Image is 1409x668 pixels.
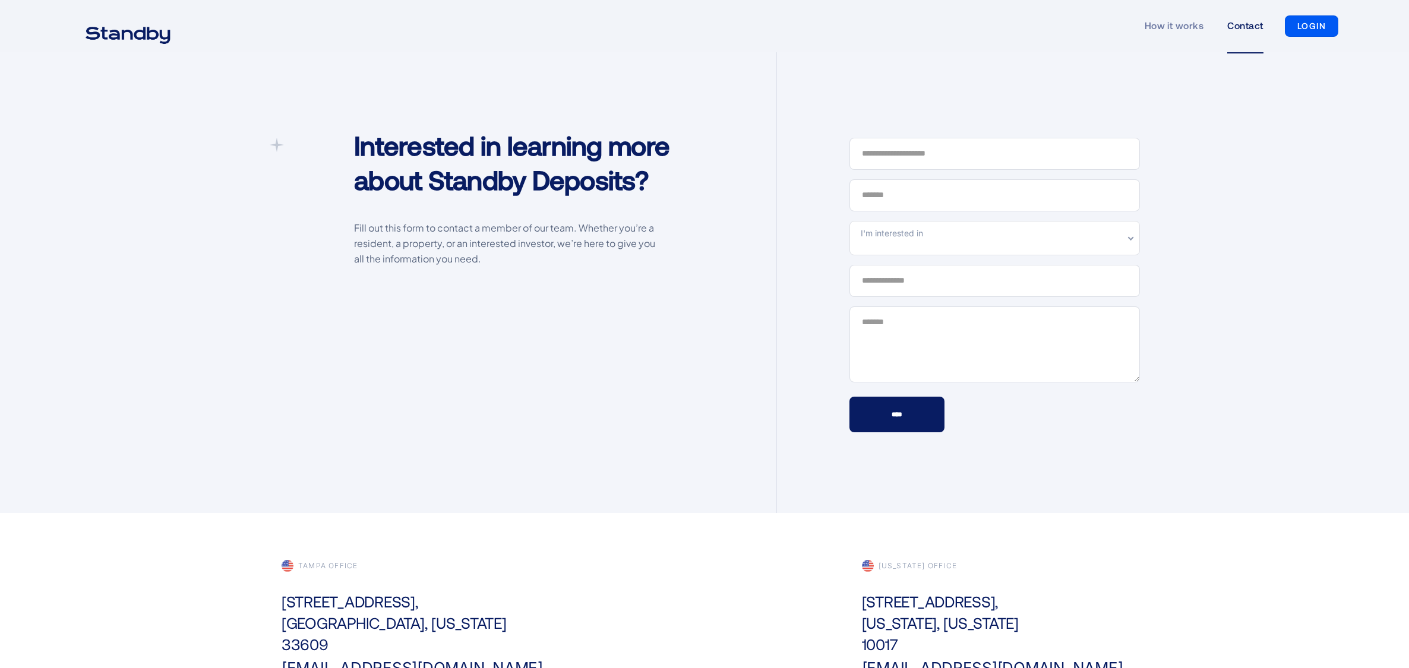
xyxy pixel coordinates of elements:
[354,220,665,267] p: Fill out this form to contact a member of our team. Whether you’re a resident, a property, or an ...
[862,591,1019,655] div: [STREET_ADDRESS], [US_STATE], [US_STATE] 10017
[879,560,957,572] div: [US_STATE] office
[862,560,874,572] img: Flag of the USA
[282,560,293,572] img: Flag of the USA
[849,138,1139,432] form: Contact Form
[861,228,923,238] span: I'm interested in
[298,560,358,572] div: Tampa office
[282,591,506,655] div: [STREET_ADDRESS], [GEOGRAPHIC_DATA], [US_STATE] 33609
[354,128,693,197] h1: Interested in learning more about Standby Deposits?
[71,19,185,33] a: home
[1285,15,1339,37] a: LOGIN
